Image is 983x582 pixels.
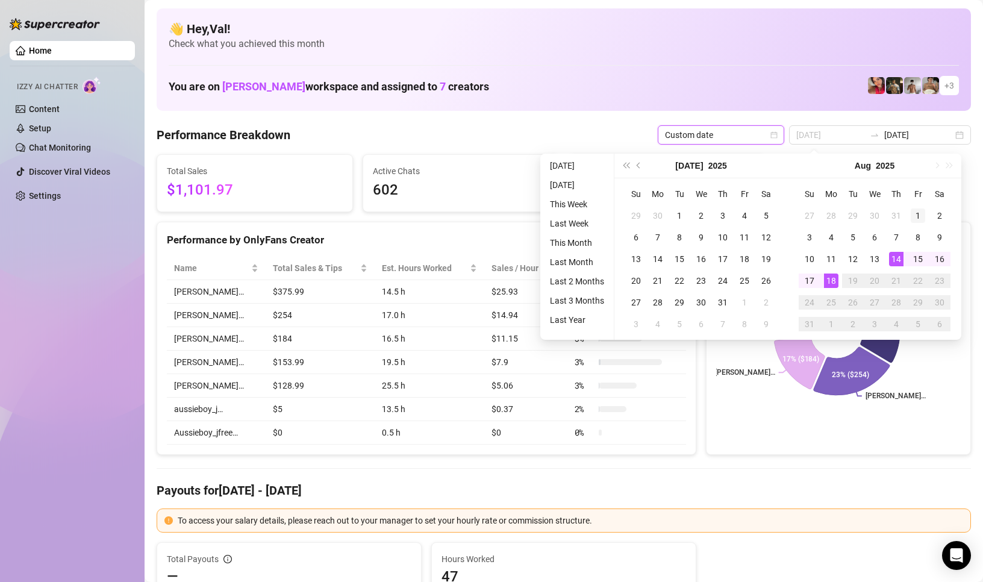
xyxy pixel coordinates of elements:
td: 2025-08-14 [885,248,907,270]
td: 2025-07-13 [625,248,647,270]
td: 2025-07-24 [712,270,734,292]
div: 8 [672,230,687,245]
div: 10 [716,230,730,245]
td: 2025-07-27 [625,292,647,313]
div: 26 [846,295,860,310]
li: Last Month [545,255,609,269]
td: 2025-07-12 [755,227,777,248]
td: $5.06 [484,374,567,398]
th: Mo [820,183,842,205]
img: logo-BBDzfeDw.svg [10,18,100,30]
button: Previous month (PageUp) [632,154,646,178]
td: 2025-07-28 [820,205,842,227]
div: 12 [846,252,860,266]
td: 13.5 h [375,398,484,421]
td: 2025-07-18 [734,248,755,270]
span: $1,101.97 [167,179,343,202]
td: 2025-07-28 [647,292,669,313]
div: 16 [694,252,708,266]
div: 27 [867,295,882,310]
td: [PERSON_NAME]… [167,374,266,398]
img: Aussieboy_jfree [922,77,939,94]
td: 2025-07-16 [690,248,712,270]
div: 21 [651,274,665,288]
td: 2025-08-05 [669,313,690,335]
td: 2025-08-15 [907,248,929,270]
td: 2025-07-04 [734,205,755,227]
a: Settings [29,191,61,201]
div: 11 [824,252,838,266]
td: 2025-08-22 [907,270,929,292]
input: End date [884,128,953,142]
div: 11 [737,230,752,245]
td: 2025-08-30 [929,292,950,313]
td: 2025-08-24 [799,292,820,313]
th: Name [167,257,266,280]
li: Last Year [545,313,609,327]
div: 30 [867,208,882,223]
div: 19 [759,252,773,266]
li: Last 3 Months [545,293,609,308]
div: 25 [824,295,838,310]
td: 2025-08-18 [820,270,842,292]
td: 2025-07-17 [712,248,734,270]
td: 2025-07-19 [755,248,777,270]
td: 2025-07-11 [734,227,755,248]
div: 7 [716,317,730,331]
td: 2025-08-21 [885,270,907,292]
div: 28 [824,208,838,223]
td: 2025-08-01 [734,292,755,313]
div: 15 [672,252,687,266]
td: 2025-08-08 [907,227,929,248]
button: Choose a year [876,154,894,178]
td: 19.5 h [375,351,484,374]
td: 2025-08-25 [820,292,842,313]
span: Name [174,261,249,275]
td: 2025-08-10 [799,248,820,270]
div: 26 [759,274,773,288]
div: 5 [759,208,773,223]
div: 28 [889,295,903,310]
text: [PERSON_NAME]… [715,369,775,377]
td: $0.37 [484,398,567,421]
div: 18 [824,274,838,288]
td: 2025-07-01 [669,205,690,227]
td: 2025-07-29 [669,292,690,313]
div: Est. Hours Worked [382,261,467,275]
span: Sales / Hour [491,261,551,275]
div: 13 [867,252,882,266]
span: calendar [770,131,778,139]
div: 14 [889,252,903,266]
td: 2025-07-30 [864,205,885,227]
td: $0 [484,421,567,445]
div: 8 [737,317,752,331]
div: 6 [932,317,947,331]
td: 2025-07-20 [625,270,647,292]
td: 2025-07-07 [647,227,669,248]
div: 23 [694,274,708,288]
td: 2025-08-06 [864,227,885,248]
td: $11.15 [484,327,567,351]
td: 2025-08-01 [907,205,929,227]
span: to [870,130,879,140]
span: swap-right [870,130,879,140]
div: 7 [889,230,903,245]
td: 2025-07-31 [712,292,734,313]
div: 1 [672,208,687,223]
div: 29 [629,208,643,223]
div: 19 [846,274,860,288]
li: [DATE] [545,158,609,173]
a: Setup [29,124,51,133]
span: Custom date [665,126,777,144]
td: 2025-08-29 [907,292,929,313]
img: AI Chatter [83,77,101,94]
text: [PERSON_NAME]… [866,392,926,401]
td: 2025-08-07 [885,227,907,248]
th: Total Sales & Tips [266,257,375,280]
div: 31 [716,295,730,310]
div: 3 [802,230,817,245]
th: Su [625,183,647,205]
td: 2025-08-03 [625,313,647,335]
td: 2025-07-30 [690,292,712,313]
td: 2025-07-06 [625,227,647,248]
